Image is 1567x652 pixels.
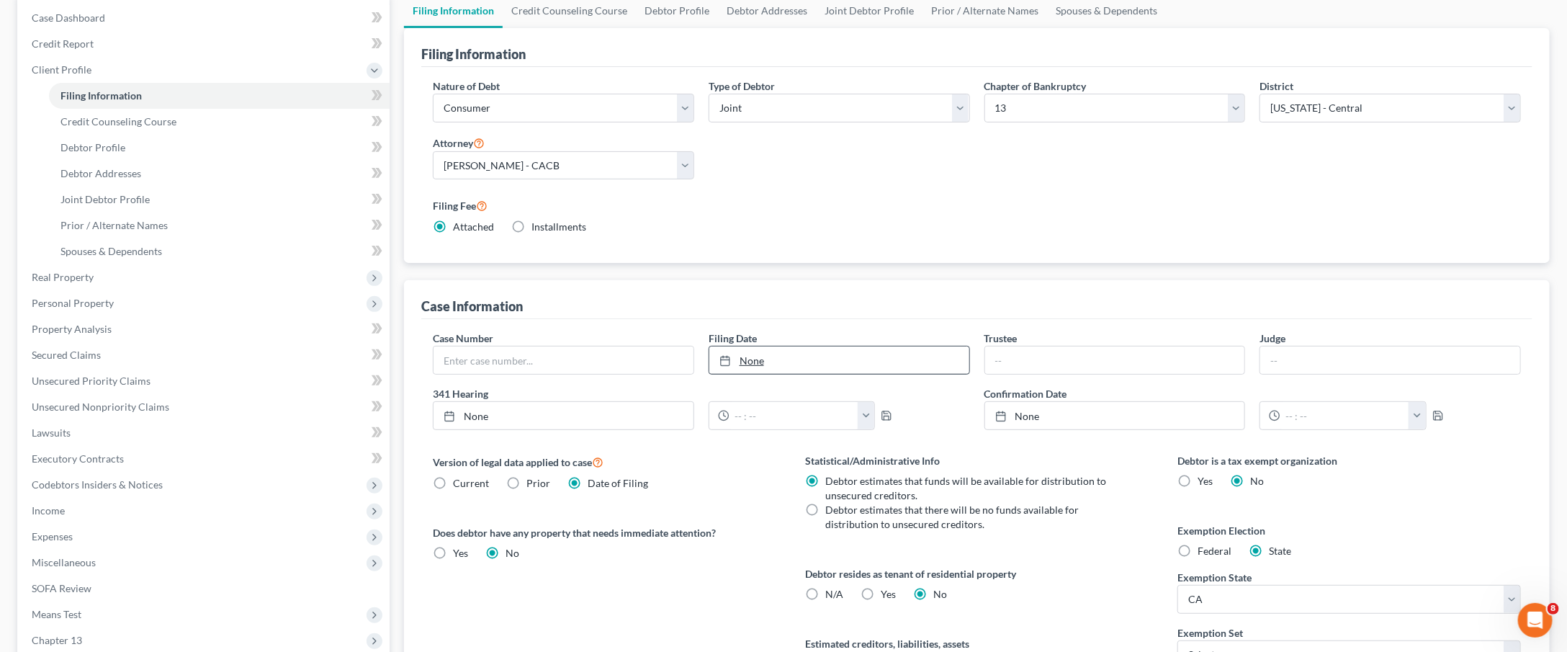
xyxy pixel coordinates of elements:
span: Debtor Profile [60,141,125,153]
a: Secured Claims [20,342,390,368]
label: Exemption Election [1177,523,1521,538]
div: Amendments [45,348,276,386]
a: Unsecured Priority Claims [20,368,390,394]
a: Unsecured Nonpriority Claims [20,394,390,420]
a: Prior / Alternate Names [49,213,390,238]
h1: Operator [70,7,121,18]
span: Attached [453,220,494,233]
span: Codebtors Insiders & Notices [32,478,163,491]
label: Judge [1260,331,1285,346]
a: Joint Debtor Profile [49,187,390,213]
textarea: Message… [12,442,276,466]
span: Prior / Alternate Names [60,219,168,231]
span: Income [32,504,65,517]
input: -- : -- [1280,402,1409,429]
a: Property Analysis [20,316,390,342]
a: Filing Information [49,83,390,109]
div: Operator says… [12,347,277,540]
strong: Amendments [59,361,134,372]
strong: Filing a Case with ECF through NextChapter [59,399,233,426]
span: Prior [526,477,550,489]
button: Send a message… [247,466,270,489]
input: -- [1260,347,1520,374]
label: Trustee [984,331,1018,346]
span: Filing Information [60,89,142,102]
span: No [506,547,519,559]
span: Means Test [32,608,81,620]
a: SOFA Review [20,576,390,602]
span: Unsecured Nonpriority Claims [32,401,169,413]
a: Credit Counseling Course [49,109,390,135]
a: Debtor Addresses [49,161,390,187]
button: go back [9,6,37,33]
span: No [1250,475,1264,487]
a: None [434,402,693,429]
label: Nature of Debt [433,79,500,94]
span: Credit Report [32,37,94,50]
div: [DATE] [12,113,277,133]
span: Secured Claims [32,349,101,361]
span: Yes [1198,475,1213,487]
a: None [709,347,969,374]
span: N/A [825,588,843,600]
label: Filing Date [709,331,757,346]
label: Confirmation Date [977,386,1529,401]
div: Operator says… [12,300,277,347]
label: Debtor is a tax exempt organization [1177,453,1521,468]
label: Estimated creditors, liabilities, assets [805,636,1149,651]
input: -- : -- [729,402,858,429]
div: Case Information [421,298,523,315]
span: Executory Contracts [32,452,124,465]
span: Federal [1198,545,1231,557]
a: Debtor Profile [49,135,390,161]
span: Personal Property [32,297,114,309]
label: District [1260,79,1293,94]
input: -- [985,347,1245,374]
span: Current [453,477,489,489]
span: Case Dashboard [32,12,105,24]
span: Chapter 13 [32,634,82,646]
span: Date of Filing [588,477,648,489]
button: Start recording [91,472,103,483]
div: Operator says… [12,189,277,300]
button: Home [225,6,253,33]
input: Enter case number... [434,347,693,374]
img: Profile image for Operator [41,8,64,31]
label: Version of legal data applied to case [433,453,776,470]
span: Spouses & Dependents [60,245,162,257]
span: Property Analysis [32,323,112,335]
div: You’ll get replies here and in your email: ✉️ [23,198,225,254]
span: Credit Counseling Course [60,115,176,128]
a: Executory Contracts [20,446,390,472]
span: Real Property [32,271,94,283]
div: You’ll get replies here and in your email:✉️[EMAIL_ADDRESS][DOMAIN_NAME]Our usual reply time🕒A fe... [12,189,236,299]
a: Spouses & Dependents [49,238,390,264]
div: Our usual reply time 🕒 [23,262,225,290]
label: Case Number [433,331,493,346]
label: Chapter of Bankruptcy [984,79,1087,94]
div: Filing a Case with ECF through NextChapter [45,386,276,439]
label: Does debtor have any property that needs immediate attention? [433,525,776,540]
button: Upload attachment [22,472,34,483]
span: Expenses [32,530,73,542]
div: Hello! I am hoping someone can help me [52,133,277,178]
span: Debtor Addresses [60,167,141,179]
span: Miscellaneous [32,556,96,568]
span: Debtor estimates that funds will be available for distribution to unsecured creditors. [825,475,1106,501]
span: Installments [531,220,586,233]
div: Hello! I am hoping someone can help me [63,141,265,169]
label: 341 Hearing [426,386,977,401]
iframe: Intercom live chat [1518,603,1553,638]
a: Credit Report [20,31,390,57]
div: Jenn says… [12,133,277,189]
label: Exemption State [1177,570,1252,585]
div: Filing Information [421,45,526,63]
div: In the meantime, these articles might help: [23,309,225,337]
b: A few hours [35,277,103,288]
span: Debtor estimates that there will be no funds available for distribution to unsecured creditors. [825,504,1079,530]
b: [EMAIL_ADDRESS][DOMAIN_NAME] [23,227,138,253]
span: Lawsuits [32,427,71,439]
span: Yes [453,547,468,559]
label: Statistical/Administrative Info [805,453,1149,468]
div: Filing in [GEOGRAPHIC_DATA] of [US_STATE] [45,439,276,493]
